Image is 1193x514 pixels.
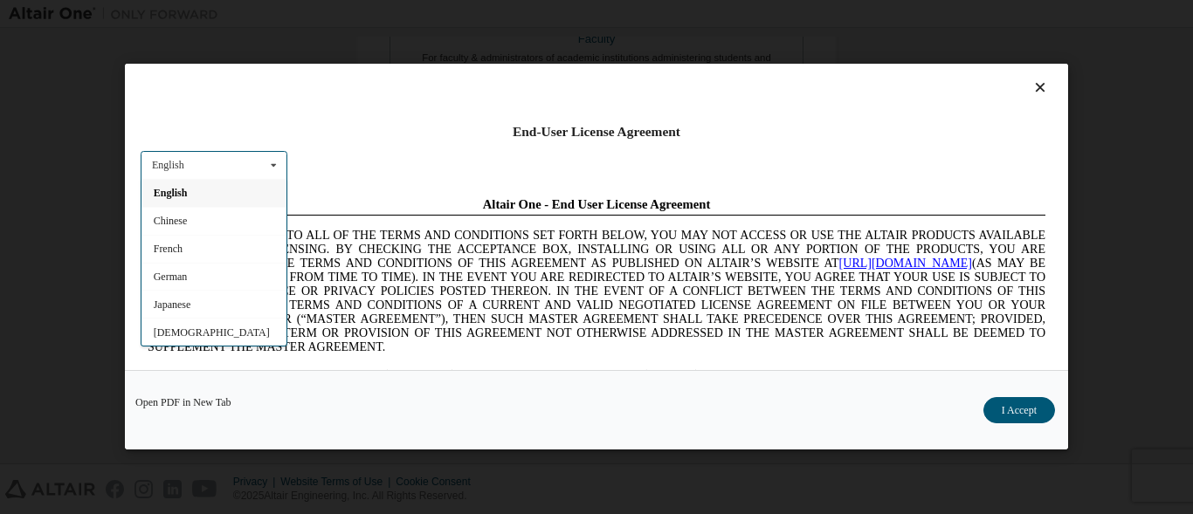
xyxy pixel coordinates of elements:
[135,398,231,408] a: Open PDF in New Tab
[699,66,831,79] a: [URL][DOMAIN_NAME]
[154,188,188,200] span: English
[342,7,570,21] span: Altair One - End User License Agreement
[154,271,188,283] span: German
[7,38,905,163] span: IF YOU DO NOT AGREE TO ALL OF THE TERMS AND CONDITIONS SET FORTH BELOW, YOU MAY NOT ACCESS OR USE...
[154,298,191,311] span: Japanese
[7,178,905,303] span: Lore Ipsumd Sit Ame Cons Adipisc Elitseddo (“Eiusmodte”) in utlabor Etdolo Magnaaliqua Eni. (“Adm...
[983,398,1055,424] button: I Accept
[154,215,188,227] span: Chinese
[154,243,183,255] span: French
[152,161,184,171] div: English
[141,123,1052,140] div: End-User License Agreement
[154,326,270,339] span: [DEMOGRAPHIC_DATA]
